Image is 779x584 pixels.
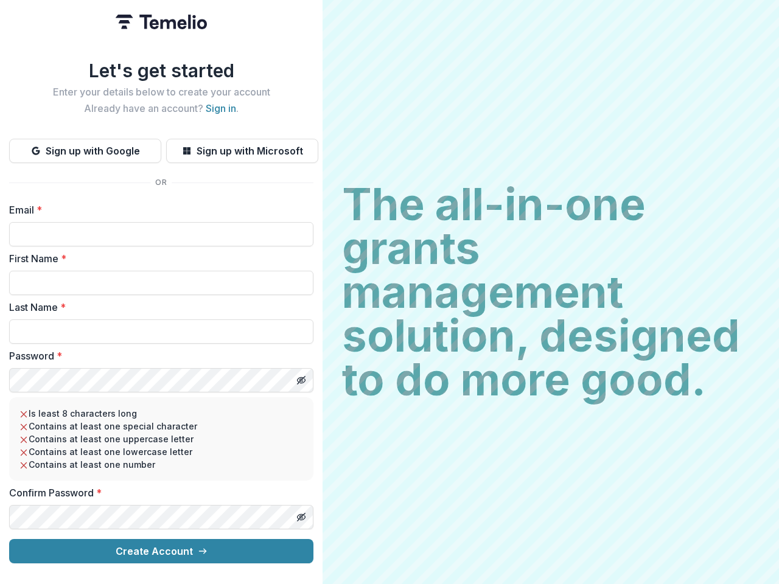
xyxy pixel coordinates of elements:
[19,433,304,445] li: Contains at least one uppercase letter
[116,15,207,29] img: Temelio
[19,420,304,433] li: Contains at least one special character
[9,539,313,563] button: Create Account
[9,60,313,82] h1: Let's get started
[9,349,306,363] label: Password
[19,407,304,420] li: Is least 8 characters long
[166,139,318,163] button: Sign up with Microsoft
[206,102,236,114] a: Sign in
[292,370,311,390] button: Toggle password visibility
[19,458,304,471] li: Contains at least one number
[292,507,311,527] button: Toggle password visibility
[9,251,306,266] label: First Name
[9,86,313,98] h2: Enter your details below to create your account
[9,139,161,163] button: Sign up with Google
[9,485,306,500] label: Confirm Password
[19,445,304,458] li: Contains at least one lowercase letter
[9,300,306,315] label: Last Name
[9,103,313,114] h2: Already have an account? .
[9,203,306,217] label: Email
